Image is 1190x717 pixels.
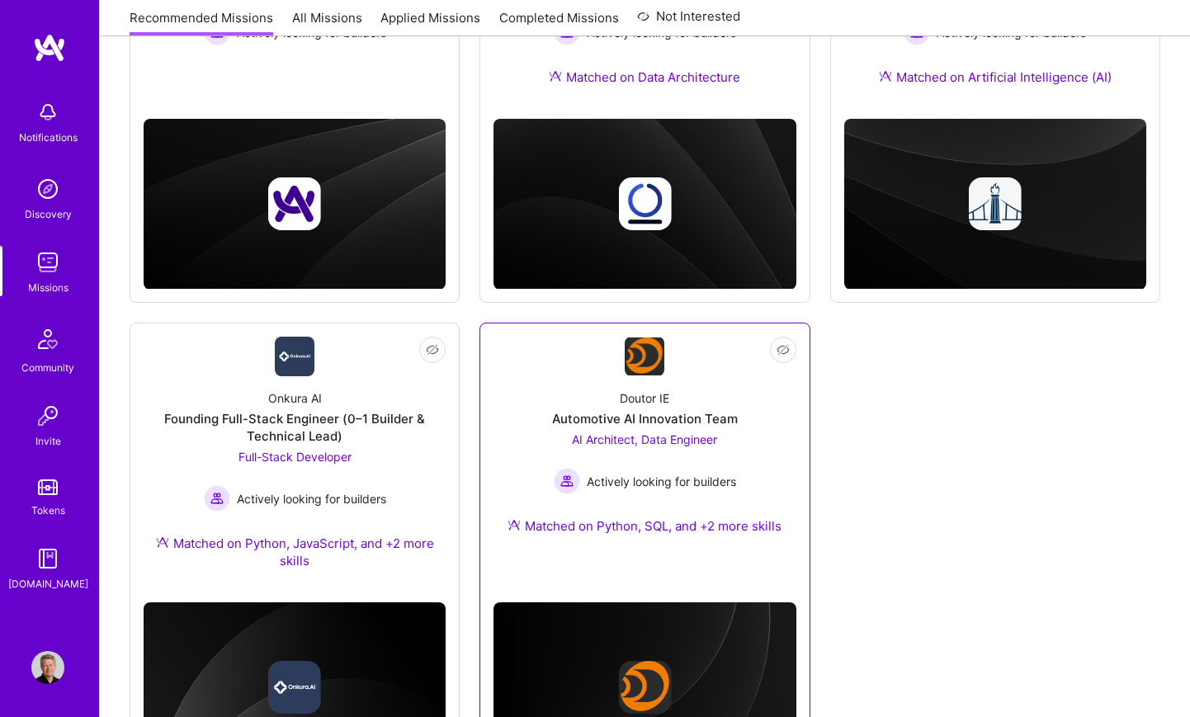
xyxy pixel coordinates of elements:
img: Ateam Purple Icon [549,69,562,83]
img: Actively looking for builders [204,485,230,512]
img: logo [33,33,66,63]
img: Ateam Purple Icon [879,69,892,83]
div: Onkura AI [268,389,322,407]
img: Company logo [268,661,321,714]
img: cover [844,119,1146,290]
div: Matched on Artificial Intelligence (AI) [879,68,1112,86]
a: Completed Missions [499,9,619,36]
span: Actively looking for builders [237,490,386,507]
img: Company Logo [275,337,314,376]
div: Discovery [25,205,72,223]
div: Matched on Data Architecture [549,68,740,86]
a: All Missions [292,9,362,36]
div: Doutor IE [620,389,669,407]
a: Recommended Missions [130,9,273,36]
div: Automotive AI Innovation Team [552,410,738,427]
a: User Avatar [27,651,68,684]
a: Company LogoOnkura AIFounding Full-Stack Engineer (0–1 Builder & Technical Lead)Full-Stack Develo... [144,337,446,589]
img: Ateam Purple Icon [156,535,169,549]
img: Company logo [618,177,671,230]
img: Company Logo [625,337,664,375]
div: Matched on Python, SQL, and +2 more skills [508,517,782,535]
i: icon EyeClosed [426,343,439,356]
a: Company LogoDoutor IEAutomotive AI Innovation TeamAI Architect, Data Engineer Actively looking fo... [493,337,796,554]
div: [DOMAIN_NAME] [8,575,88,592]
img: discovery [31,172,64,205]
div: Matched on Python, JavaScript, and +2 more skills [144,535,446,569]
img: Ateam Purple Icon [508,518,521,531]
a: Applied Missions [380,9,480,36]
div: Founding Full-Stack Engineer (0–1 Builder & Technical Lead) [144,410,446,445]
img: Company logo [969,177,1022,230]
div: Notifications [19,129,78,146]
img: Community [28,319,68,359]
img: User Avatar [31,651,64,684]
img: guide book [31,542,64,575]
img: Invite [31,399,64,432]
img: Company logo [618,661,671,714]
span: Full-Stack Developer [238,450,352,464]
img: bell [31,96,64,129]
a: Not Interested [637,7,740,36]
div: Community [21,359,74,376]
img: Company logo [268,177,321,230]
i: icon EyeClosed [777,343,790,356]
img: teamwork [31,246,64,279]
div: Tokens [31,502,65,519]
img: cover [144,119,446,290]
img: cover [493,119,796,290]
img: Actively looking for builders [554,468,580,494]
img: tokens [38,479,58,495]
div: Invite [35,432,61,450]
div: Missions [28,279,68,296]
span: AI Architect, Data Engineer [572,432,717,446]
span: Actively looking for builders [587,473,736,490]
